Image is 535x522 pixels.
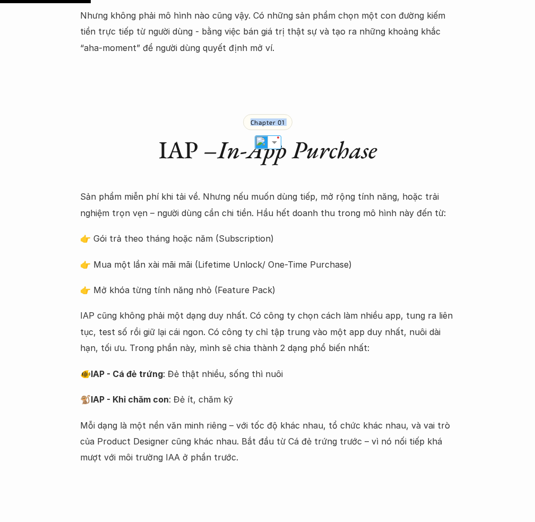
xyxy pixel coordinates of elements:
p: 🐠 : Đẻ thật nhiều, sống thì nuôi [80,366,455,382]
p: Sản phẩm miễn phí khi tải về. Nhưng nếu muốn dùng tiếp, mở rộng tính năng, hoặc trải nghiệm trọn ... [80,189,455,221]
p: 👉 Mở khóa từng tính năng nhỏ (Feature Pack) [80,282,455,298]
p: 🐒 : Đẻ ít, chăm kỹ [80,391,455,407]
p: 👉 Mua một lần xài mãi mãi (Lifetime Unlock/ One-Time Purchase) [80,256,455,272]
p: 👉 Gói trả theo tháng hoặc năm (Subscription) [80,230,455,246]
strong: IAP - Cá đẻ trứng [91,369,163,379]
h1: IAP – [80,135,455,165]
p: IAP cũng không phải một dạng duy nhất. Có công ty chọn cách làm nhiều app, tung ra liên tục, test... [80,307,455,356]
p: Mỗi dạng là một nền văn minh riêng – với tốc độ khác nhau, tổ chức khác nhau, và vai trò của Prod... [80,417,455,466]
p: Chapter 01 [251,118,285,126]
em: In-App Purchase [218,134,377,166]
strong: IAP - Khỉ chăm con [91,394,169,405]
p: Nhưng không phải mô hình nào cũng vậy. Có những sản phẩm chọn một con đường kiếm tiền trực tiếp t... [80,7,455,56]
